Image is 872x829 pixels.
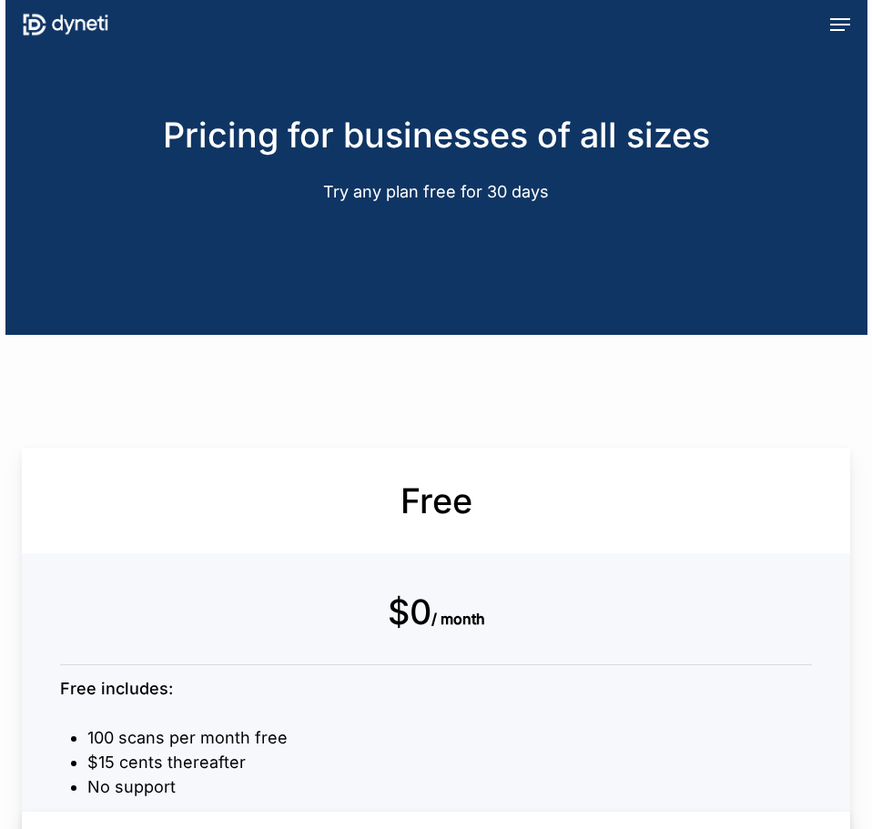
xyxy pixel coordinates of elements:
h2: Pricing for businesses of all sizes [22,115,850,155]
span: Try any plan free for 30 days [323,182,549,201]
li: 100 scans per month free [87,725,812,750]
span: Free [401,480,472,521]
li: No support [87,774,812,799]
span: Free includes: [60,679,173,698]
span: / month [431,610,485,628]
li: $15 cents thereafter [87,750,812,774]
b: $0 [388,591,431,632]
a: Navigation Menu [830,15,850,34]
